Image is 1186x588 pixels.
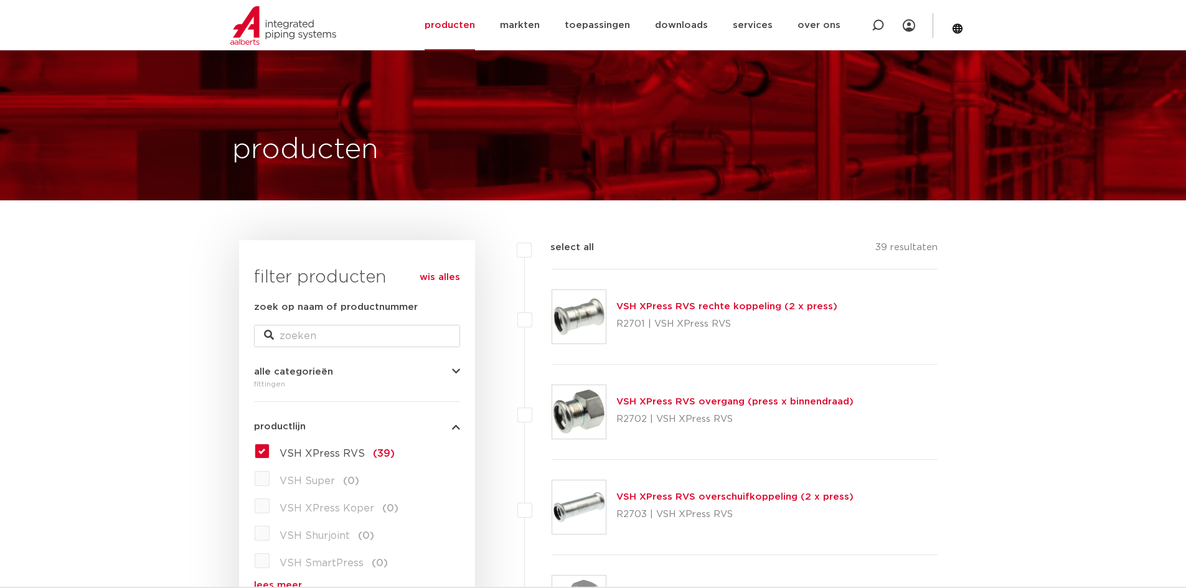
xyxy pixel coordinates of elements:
p: R2701 | VSH XPress RVS [616,314,837,334]
span: VSH Shurjoint [280,531,350,541]
img: Thumbnail for VSH XPress RVS overgang (press x binnendraad) [552,385,606,439]
p: 39 resultaten [875,240,938,259]
label: zoek op naam of productnummer [254,300,418,315]
img: Thumbnail for VSH XPress RVS rechte koppeling (2 x press) [552,290,606,343]
h3: filter producten [254,265,460,290]
input: zoeken [254,325,460,347]
a: wis alles [420,270,460,285]
span: productlijn [254,422,306,431]
span: alle categorieën [254,367,333,376]
div: fittingen [254,376,460,391]
span: (39) [373,449,395,459]
a: VSH XPress RVS overschuifkoppeling (2 x press) [616,492,854,502]
button: productlijn [254,422,460,431]
p: R2703 | VSH XPress RVS [616,505,854,525]
a: VSH XPress RVS rechte koppeling (2 x press) [616,302,837,311]
label: select all [532,240,594,255]
h1: producten [232,130,379,170]
span: (0) [358,531,374,541]
span: (0) [382,503,398,513]
button: alle categorieën [254,367,460,376]
span: VSH SmartPress [280,558,364,568]
span: (0) [372,558,388,568]
span: VSH XPress Koper [280,503,374,513]
img: Thumbnail for VSH XPress RVS overschuifkoppeling (2 x press) [552,480,606,534]
a: VSH XPress RVS overgang (press x binnendraad) [616,397,854,406]
span: VSH Super [280,476,335,486]
p: R2702 | VSH XPress RVS [616,409,854,429]
span: (0) [343,476,359,486]
span: VSH XPress RVS [280,449,365,459]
